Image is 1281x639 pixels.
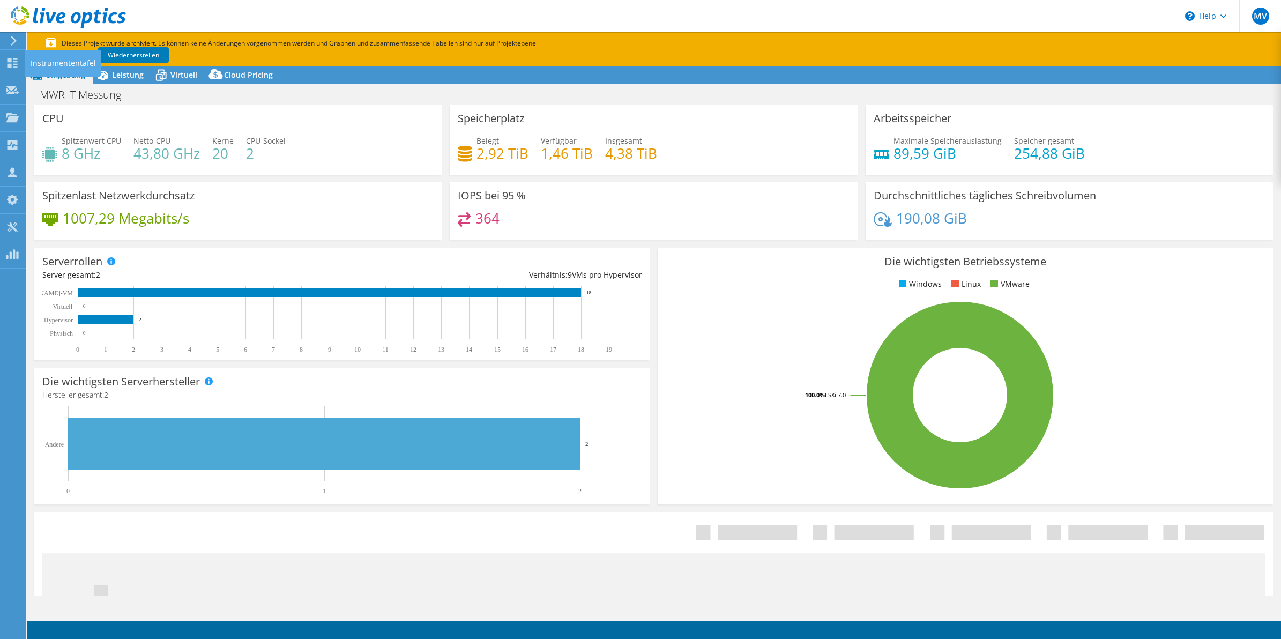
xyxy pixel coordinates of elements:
[568,270,572,280] span: 9
[1014,136,1074,146] span: Speicher gesamt
[104,346,107,353] text: 1
[42,113,64,124] h3: CPU
[272,346,275,353] text: 7
[212,147,234,159] h4: 20
[244,346,247,353] text: 6
[988,278,1030,290] li: VMware
[98,47,169,63] a: Wiederherstellen
[133,136,170,146] span: Netto-CPU
[42,190,195,202] h3: Spitzenlast Netzwerkdurchsatz
[410,346,416,353] text: 12
[104,390,108,400] span: 2
[666,256,1265,268] h3: Die wichtigsten Betriebssysteme
[246,147,286,159] h4: 2
[476,147,528,159] h4: 2,92 TiB
[42,256,102,268] h3: Serverrollen
[246,136,286,146] span: CPU-Sockel
[949,278,981,290] li: Linux
[825,391,846,399] tspan: ESXi 7.0
[805,391,825,399] tspan: 100.0%
[112,70,144,80] span: Leistung
[62,136,121,146] span: Spitzenwert CPU
[133,147,200,159] h4: 43,80 GHz
[35,89,138,101] h1: MWR IT Messung
[188,346,191,353] text: 4
[586,290,592,295] text: 18
[438,346,444,353] text: 13
[874,190,1096,202] h3: Durchschnittliches tägliches Schreibvolumen
[342,269,642,281] div: Verhältnis: VMs pro Hypervisor
[328,346,331,353] text: 9
[605,147,657,159] h4: 4,38 TiB
[62,147,121,159] h4: 8 GHz
[466,346,472,353] text: 14
[170,70,197,80] span: Virtuell
[83,303,86,309] text: 0
[42,376,200,388] h3: Die wichtigsten Serverhersteller
[224,70,273,80] span: Cloud Pricing
[541,147,593,159] h4: 1,46 TiB
[1252,8,1269,25] span: MV
[606,346,612,353] text: 19
[458,113,524,124] h3: Speicherplatz
[874,113,951,124] h3: Arbeitsspeicher
[212,136,234,146] span: Kerne
[25,50,101,77] div: Instrumententafel
[83,330,86,336] text: 0
[42,389,642,401] h4: Hersteller gesamt:
[354,346,361,353] text: 10
[63,212,189,224] h4: 1007,29 Megabits/s
[578,487,582,495] text: 2
[893,136,1002,146] span: Maximale Speicherauslastung
[896,212,967,224] h4: 190,08 GiB
[541,136,577,146] span: Verfügbar
[550,346,556,353] text: 17
[53,303,72,310] text: Virtuell
[44,316,73,324] text: Hypervisor
[585,441,589,447] text: 2
[216,346,219,353] text: 5
[1185,11,1195,21] svg: \n
[896,278,942,290] li: Windows
[132,346,135,353] text: 2
[605,136,642,146] span: Insgesamt
[382,346,389,353] text: 11
[300,346,303,353] text: 8
[476,136,499,146] span: Belegt
[160,346,163,353] text: 3
[458,190,526,202] h3: IOPS bei 95 %
[522,346,528,353] text: 16
[66,487,70,495] text: 0
[50,330,73,337] text: Physisch
[96,270,100,280] span: 2
[893,147,1002,159] h4: 89,59 GiB
[76,346,79,353] text: 0
[46,38,571,61] p: Dieses Projekt wurde archiviert. Es können keine Änderungen vorgenommen werden und Graphen und zu...
[494,346,501,353] text: 15
[139,317,141,322] text: 2
[323,487,326,495] text: 1
[42,269,342,281] div: Server gesamt:
[45,441,64,448] text: Andere
[475,212,500,224] h4: 364
[1014,147,1085,159] h4: 254,88 GiB
[578,346,584,353] text: 18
